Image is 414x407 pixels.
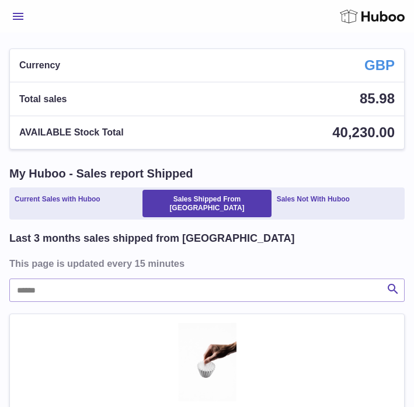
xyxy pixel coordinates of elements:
[10,82,404,115] a: Total sales 85.98
[10,116,404,149] a: AVAILABLE Stock Total 40,230.00
[364,56,395,75] strong: GBP
[12,190,103,217] a: Current Sales with Huboo
[9,231,294,245] h2: Last 3 months sales shipped from [GEOGRAPHIC_DATA]
[19,126,124,139] span: AVAILABLE Stock Total
[9,257,402,270] h3: This page is updated every 15 minutes
[332,124,395,140] span: 40,230.00
[178,323,236,401] img: wave-paper-cover.png
[19,59,60,72] span: Currency
[19,93,67,106] span: Total sales
[142,190,271,217] a: Sales Shipped From [GEOGRAPHIC_DATA]
[360,91,395,106] span: 85.98
[274,190,353,217] a: Sales Not With Huboo
[9,166,405,182] h1: My Huboo - Sales report Shipped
